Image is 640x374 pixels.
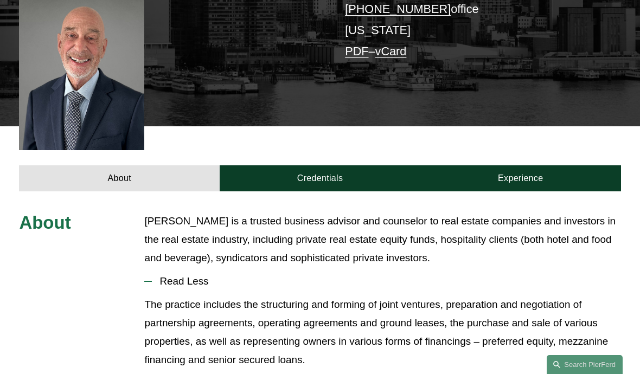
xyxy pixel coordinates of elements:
p: The practice includes the structuring and forming of joint ventures, preparation and negotiation ... [144,295,620,369]
p: [PERSON_NAME] is a trusted business advisor and counselor to real estate companies and investors ... [144,212,620,267]
a: Search this site [547,355,623,374]
a: vCard [375,44,407,58]
a: [PHONE_NUMBER] [345,2,451,16]
button: Read Less [144,267,620,295]
a: About [19,165,220,191]
span: About [19,212,71,233]
a: Experience [420,165,621,191]
a: Credentials [220,165,420,191]
span: Read Less [152,275,620,287]
a: PDF [345,44,368,58]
